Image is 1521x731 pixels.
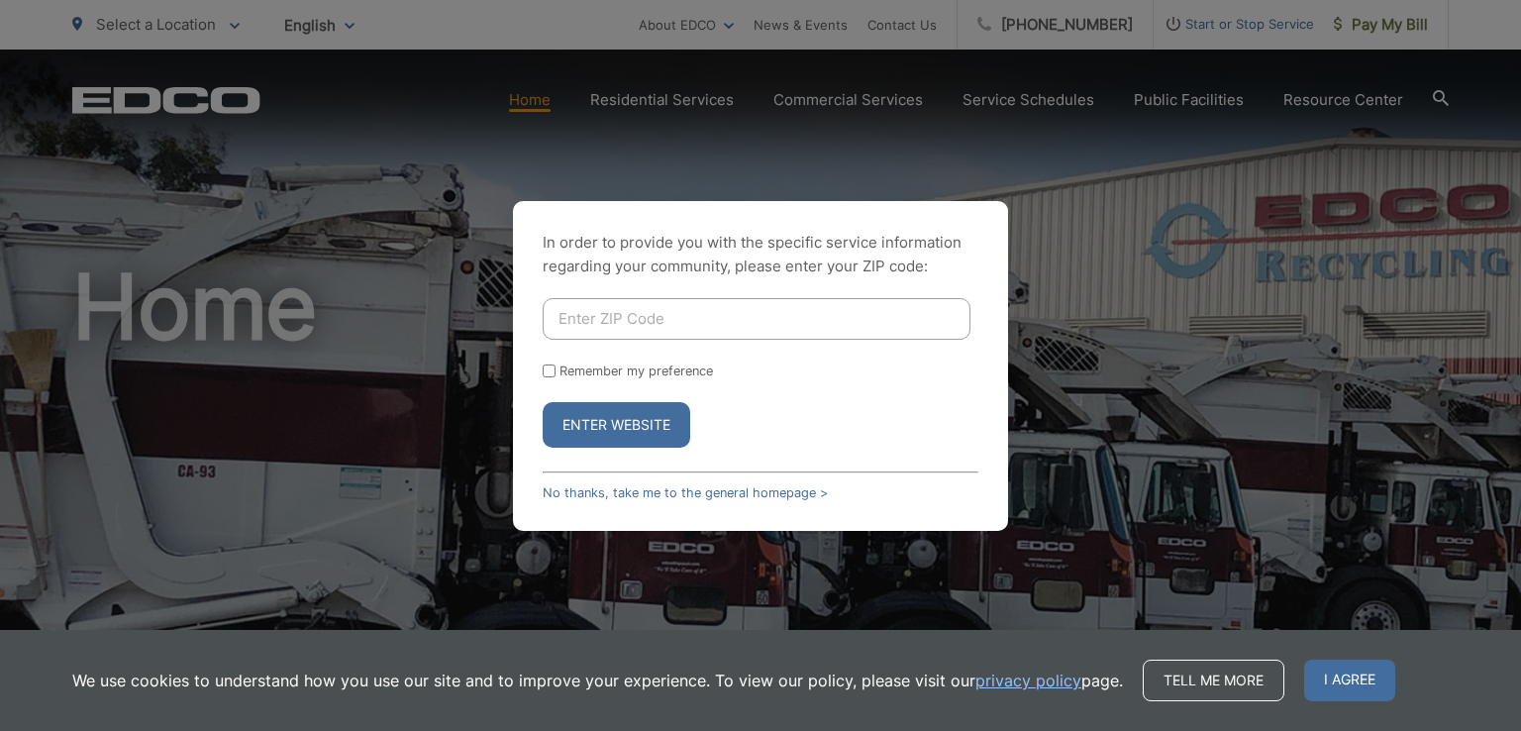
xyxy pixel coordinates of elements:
a: Tell me more [1143,660,1284,701]
p: In order to provide you with the specific service information regarding your community, please en... [543,231,978,278]
label: Remember my preference [559,364,713,378]
p: We use cookies to understand how you use our site and to improve your experience. To view our pol... [72,669,1123,692]
button: Enter Website [543,402,690,448]
a: No thanks, take me to the general homepage > [543,485,828,500]
input: Enter ZIP Code [543,298,970,340]
span: I agree [1304,660,1395,701]
a: privacy policy [975,669,1081,692]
